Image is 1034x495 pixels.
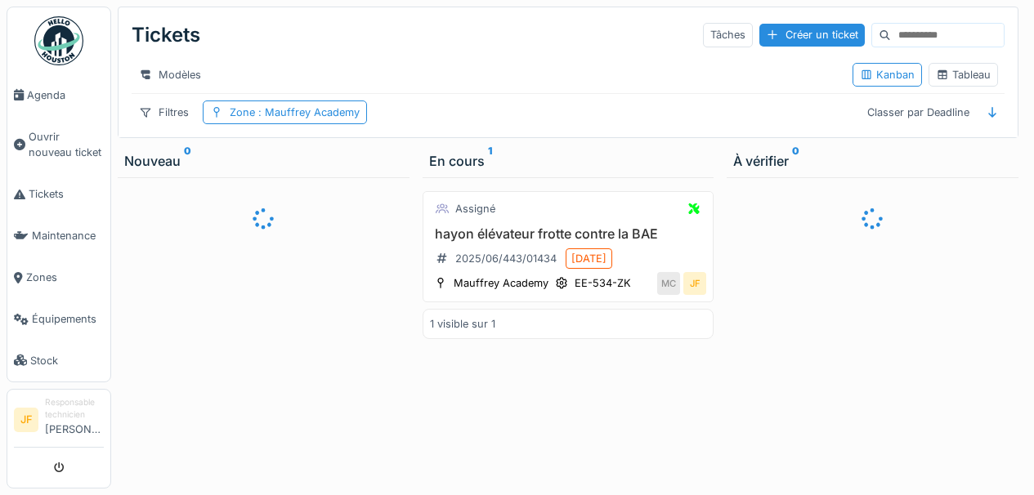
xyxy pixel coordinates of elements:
[455,201,495,216] div: Assigné
[14,408,38,432] li: JF
[429,151,708,171] div: En cours
[132,14,200,56] div: Tickets
[860,67,915,82] div: Kanban
[936,67,991,82] div: Tableau
[430,226,707,242] h3: hayon élévateur frotte contre la BAE
[132,100,196,124] div: Filtres
[34,16,83,65] img: Badge_color-CXgf-gQk.svg
[430,316,495,332] div: 1 visible sur 1
[703,23,753,47] div: Tâches
[657,272,680,295] div: MC
[26,270,104,285] span: Zones
[759,24,865,46] div: Créer un ticket
[32,311,104,327] span: Équipements
[733,151,1012,171] div: À vérifier
[45,396,104,421] div: Responsable technicien
[255,106,360,118] span: : Mauffrey Academy
[7,340,110,381] a: Stock
[7,256,110,298] a: Zones
[7,298,110,340] a: Équipements
[29,129,104,160] span: Ouvrir nouveau ticket
[14,396,104,448] a: JF Responsable technicien[PERSON_NAME]
[575,275,631,291] div: EE-534-ZK
[124,151,403,171] div: Nouveau
[7,173,110,215] a: Tickets
[683,272,706,295] div: JF
[792,151,799,171] sup: 0
[455,251,557,266] div: 2025/06/443/01434
[7,74,110,116] a: Agenda
[30,353,104,368] span: Stock
[27,87,104,103] span: Agenda
[488,151,492,171] sup: 1
[32,228,104,243] span: Maintenance
[7,215,110,256] a: Maintenance
[45,396,104,444] li: [PERSON_NAME]
[184,151,191,171] sup: 0
[571,251,607,266] div: [DATE]
[230,105,360,120] div: Zone
[860,100,977,124] div: Classer par Deadline
[454,275,548,291] div: Mauffrey Academy
[132,63,208,87] div: Modèles
[29,186,104,202] span: Tickets
[7,116,110,173] a: Ouvrir nouveau ticket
